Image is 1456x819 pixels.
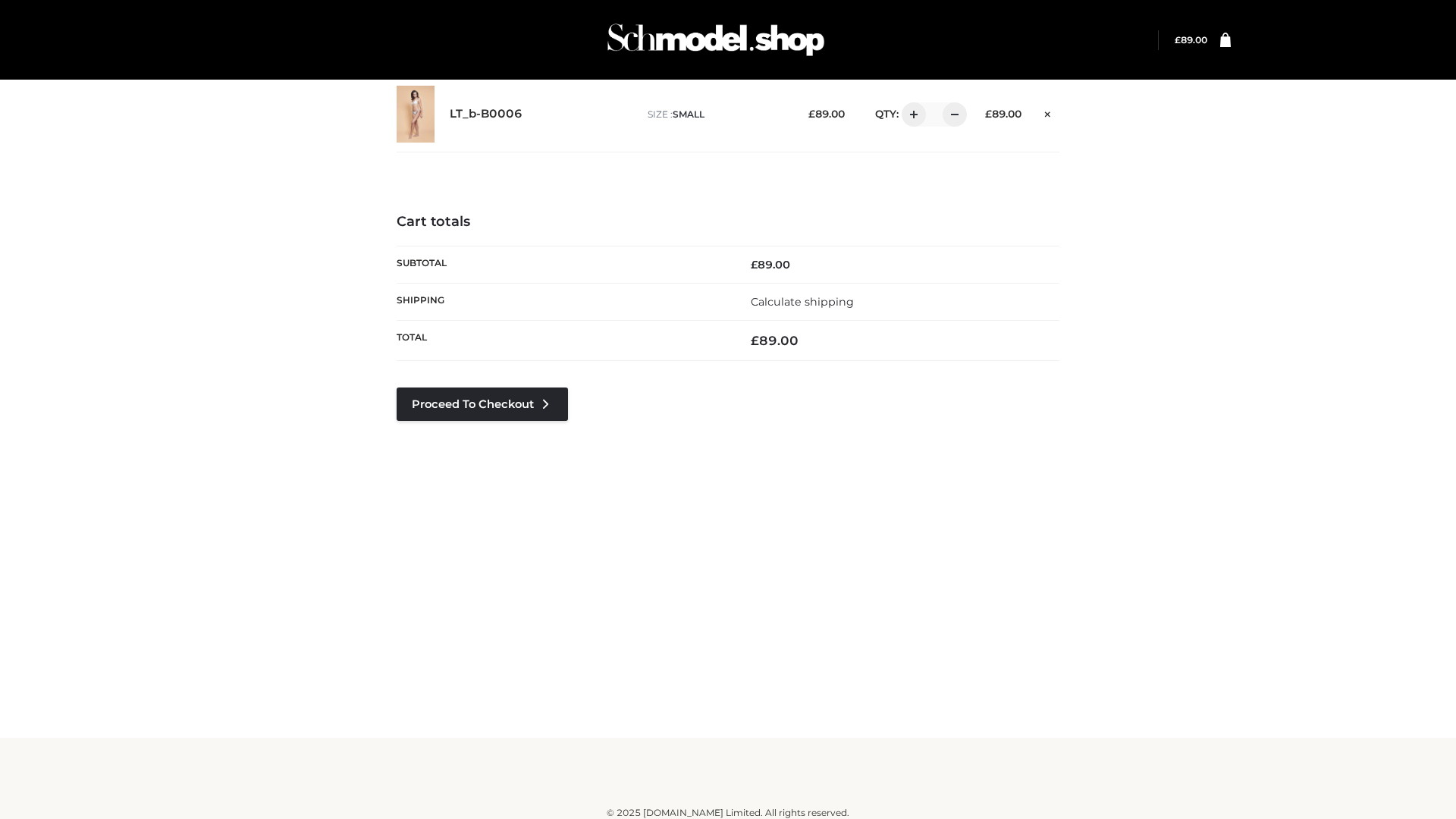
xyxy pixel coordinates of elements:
a: £89.00 [1175,34,1207,45]
th: Total [397,321,728,361]
bdi: 89.00 [751,333,799,348]
h4: Cart totals [397,214,1059,231]
span: £ [985,108,992,120]
a: Calculate shipping [751,295,854,309]
th: Shipping [397,283,728,320]
p: size : [648,108,785,121]
bdi: 89.00 [808,108,845,120]
img: Schmodel Admin 964 [602,10,830,70]
bdi: 89.00 [1175,34,1207,45]
span: £ [1175,34,1181,45]
span: £ [808,108,815,120]
a: Remove this item [1037,102,1059,122]
bdi: 89.00 [985,108,1021,120]
a: Proceed to Checkout [397,388,568,421]
span: £ [751,258,758,271]
a: LT_b-B0006 [450,107,522,121]
span: SMALL [673,108,704,120]
th: Subtotal [397,246,728,283]
span: £ [751,333,759,348]
bdi: 89.00 [751,258,790,271]
div: QTY: [860,102,962,127]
